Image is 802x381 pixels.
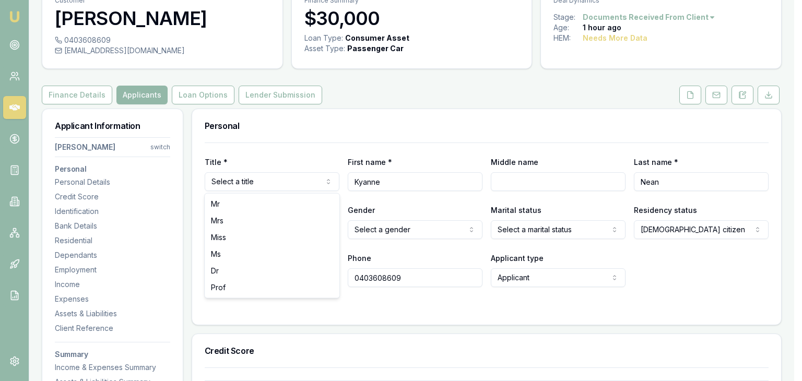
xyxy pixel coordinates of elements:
span: Mrs [211,216,223,226]
span: Prof [211,282,226,293]
span: Dr [211,266,219,276]
span: Ms [211,249,221,259]
span: Miss [211,232,226,243]
span: Mr [211,199,220,209]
